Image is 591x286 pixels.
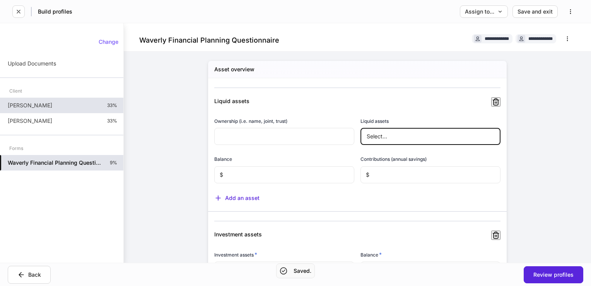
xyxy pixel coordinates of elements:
[214,117,287,125] h6: Ownership (i.e. name, joint, trust)
[8,60,56,67] p: Upload Documents
[360,251,382,258] h6: Balance
[360,128,500,145] div: Select...
[107,118,117,124] p: 33%
[107,102,117,109] p: 33%
[110,160,117,166] p: 9%
[214,251,257,258] h6: Investment assets
[139,36,279,45] h4: Waverly Financial Planning Questionnaire
[8,102,52,109] p: [PERSON_NAME]
[17,271,41,279] div: Back
[220,171,223,179] p: $
[214,97,403,105] div: Liquid assets
[8,117,52,125] p: [PERSON_NAME]
[9,141,23,155] div: Forms
[214,194,260,202] div: Add an asset
[366,171,369,179] p: $
[465,9,503,14] div: Assign to...
[360,117,389,125] h6: Liquid assets
[99,39,118,45] div: Change
[518,9,553,14] div: Save and exit
[214,155,232,163] h6: Balance
[9,84,22,98] div: Client
[360,155,427,163] h6: Contributions (annual savings)
[38,8,72,16] h5: Build profiles
[8,159,104,167] h5: Waverly Financial Planning Questionnaire
[294,267,311,275] h5: Saved.
[533,272,574,277] div: Review profiles
[214,65,255,73] h5: Asset overview
[214,231,403,238] div: Investment assets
